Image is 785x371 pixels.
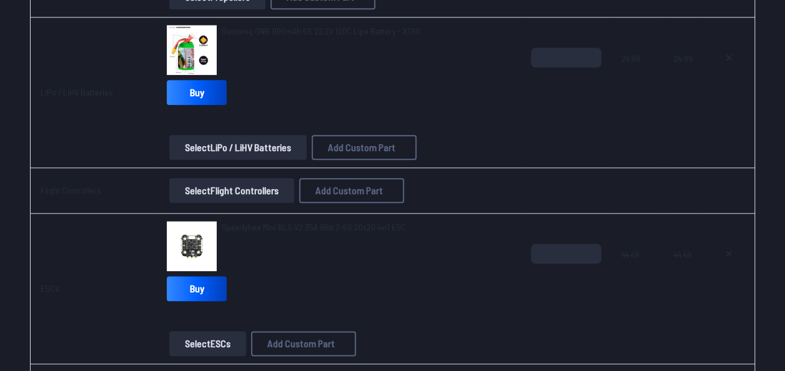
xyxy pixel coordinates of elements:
[315,185,383,195] span: Add Custom Part
[251,331,356,356] button: Add Custom Part
[167,80,227,105] a: Buy
[222,222,406,232] span: Speedybee Mini BLS V2 35A 8Bit 3-6S 20x20 4in1 ESC
[222,25,420,37] a: Gaoneng GNB 1100mAh 6S 22.2V 120C Lipo Battery - XT60
[674,47,693,107] span: 24.99
[167,276,227,301] a: Buy
[222,26,420,36] span: Gaoneng GNB 1100mAh 6S 22.2V 120C Lipo Battery - XT60
[167,221,217,271] img: image
[169,331,246,356] button: SelectESCs
[267,339,335,349] span: Add Custom Part
[41,283,59,294] a: ESCs
[167,331,249,356] a: SelectESCs
[169,135,307,160] button: SelectLiPo / LiHV Batteries
[621,47,654,107] span: 24.99
[299,178,404,203] button: Add Custom Part
[167,25,217,75] img: image
[41,185,101,195] a: Flight Controllers
[222,221,406,234] a: Speedybee Mini BLS V2 35A 8Bit 3-6S 20x20 4in1 ESC
[312,135,417,160] button: Add Custom Part
[328,142,395,152] span: Add Custom Part
[169,178,294,203] button: SelectFlight Controllers
[674,244,693,304] span: 44.49
[167,135,309,160] a: SelectLiPo / LiHV Batteries
[167,178,297,203] a: SelectFlight Controllers
[621,244,654,304] span: 44.49
[41,87,113,97] a: LiPo / LiHV Batteries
